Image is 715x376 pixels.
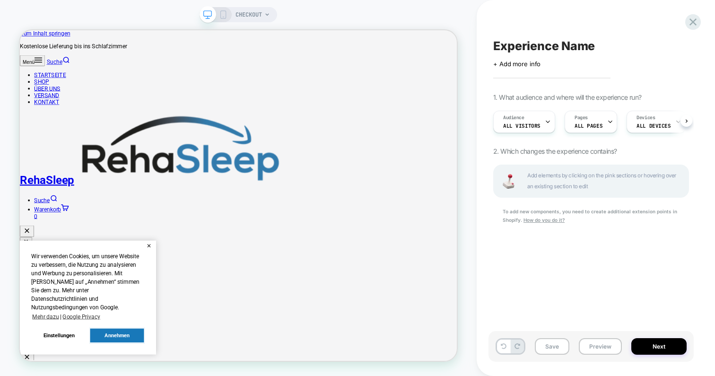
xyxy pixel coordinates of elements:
span: CHECKOUT [235,7,262,22]
span: Menü [4,39,19,46]
div: To add new components, you need to create additional extension points in Shopify. [493,207,689,224]
span: Warenkorb [19,235,55,244]
span: Suche [35,38,56,47]
button: Next [631,338,687,355]
button: Schließen [166,284,178,291]
span: ALL PAGES [575,122,602,129]
span: Pages [575,114,588,121]
span: 1. What audience and where will the experience run? [493,93,641,101]
span: 0 [19,244,23,253]
span: Add elements by clicking on the pink sections or hovering over an existing section to edit [527,170,679,192]
span: Audience [503,114,524,121]
span: 2. Which changes the experience contains? [493,147,617,155]
span: All Visitors [503,122,541,129]
a: SHOP [19,64,39,73]
span: + Add more info [493,60,541,68]
a: Suche [19,222,50,231]
img: Joystick [499,174,518,189]
span: Suche [19,222,40,231]
a: VERSAND [19,82,52,91]
a: Suche [35,38,67,47]
span: Experience Name [493,39,595,53]
a: ÜBER UNS [19,73,54,82]
a: STARTSEITE [19,55,61,64]
button: Preview [579,338,622,355]
span: ALL DEVICES [637,122,671,129]
a: KONTAKT [19,91,52,100]
span: Devices [637,114,655,121]
a: Warenkorb [19,235,583,253]
button: Save [535,338,569,355]
img: RehaSleep [72,110,356,205]
u: How do you do it? [523,217,565,223]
